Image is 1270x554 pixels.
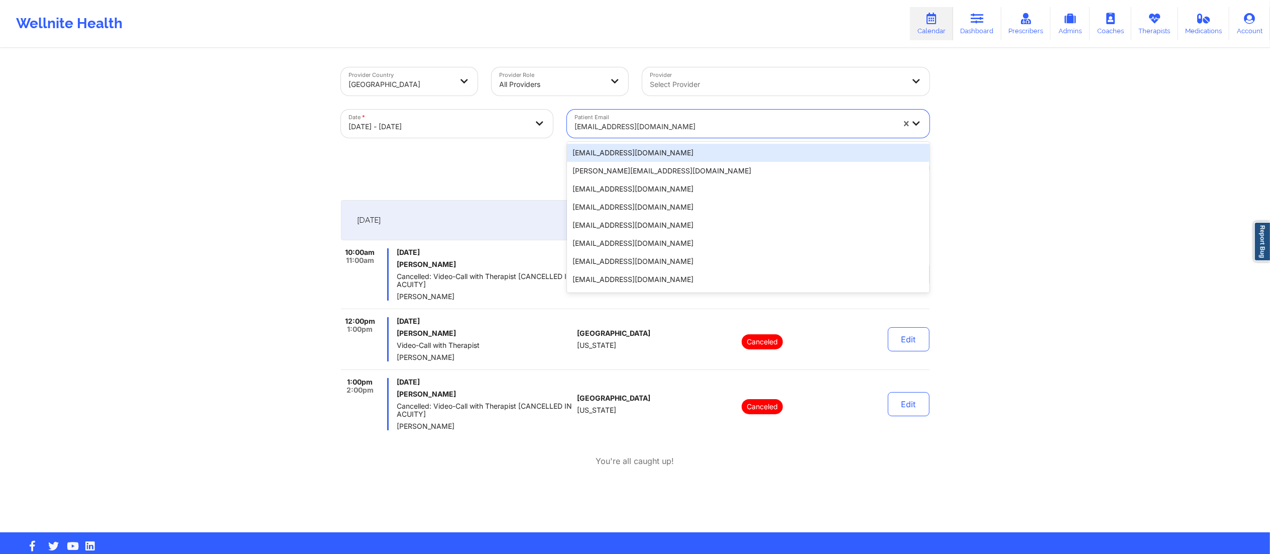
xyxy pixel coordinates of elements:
[567,234,930,252] div: [EMAIL_ADDRESS][DOMAIN_NAME]
[567,216,930,234] div: [EMAIL_ADDRESS][DOMAIN_NAME]
[910,7,953,40] a: Calendar
[347,386,374,394] span: 2:00pm
[397,378,573,386] span: [DATE]
[577,341,616,349] span: [US_STATE]
[1178,7,1230,40] a: Medications
[397,272,573,289] span: Cancelled: Video-Call with Therapist [CANCELLED IN ACUITY]
[345,248,375,256] span: 10:00am
[358,215,381,225] span: [DATE]
[567,252,930,270] div: [EMAIL_ADDRESS][DOMAIN_NAME]
[397,390,573,398] h6: [PERSON_NAME]
[1254,222,1270,261] a: Report Bug
[567,270,930,289] div: [EMAIL_ADDRESS][DOMAIN_NAME]
[346,256,374,264] span: 11:00am
[577,329,650,337] span: [GEOGRAPHIC_DATA]
[397,353,573,361] span: [PERSON_NAME]
[1001,7,1051,40] a: Prescribers
[1131,7,1178,40] a: Therapists
[397,402,573,418] span: Cancelled: Video-Call with Therapist [CANCELLED IN ACUITY]
[397,260,573,268] h6: [PERSON_NAME]
[596,455,674,467] p: You're all caught up!
[500,73,603,96] div: All Providers
[347,378,373,386] span: 1:00pm
[888,392,930,416] button: Edit
[397,248,573,256] span: [DATE]
[953,7,1001,40] a: Dashboard
[397,422,573,430] span: [PERSON_NAME]
[347,325,373,333] span: 1:00pm
[349,116,528,138] div: [DATE] - [DATE]
[1090,7,1131,40] a: Coaches
[577,406,616,414] span: [US_STATE]
[888,327,930,351] button: Edit
[567,180,930,198] div: [EMAIL_ADDRESS][DOMAIN_NAME]
[397,341,573,349] span: Video-Call with Therapist
[567,162,930,180] div: [PERSON_NAME][EMAIL_ADDRESS][DOMAIN_NAME]
[397,317,573,325] span: [DATE]
[567,198,930,216] div: [EMAIL_ADDRESS][DOMAIN_NAME]
[742,334,783,349] p: Canceled
[742,399,783,414] p: Canceled
[575,116,894,138] div: [EMAIL_ADDRESS][DOMAIN_NAME]
[1051,7,1090,40] a: Admins
[1229,7,1270,40] a: Account
[567,144,930,162] div: [EMAIL_ADDRESS][DOMAIN_NAME]
[349,73,452,96] div: [GEOGRAPHIC_DATA]
[345,317,375,325] span: 12:00pm
[397,293,573,301] span: [PERSON_NAME]
[397,329,573,337] h6: [PERSON_NAME]
[567,289,930,307] div: [EMAIL_ADDRESS][DOMAIN_NAME]
[577,394,650,402] span: [GEOGRAPHIC_DATA]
